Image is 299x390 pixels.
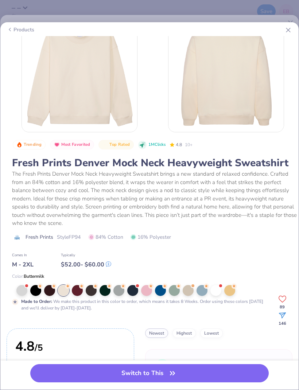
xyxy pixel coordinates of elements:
[12,234,22,240] img: brand logo
[24,273,44,279] span: Buttermilk
[54,142,60,148] img: Most Favorited sort
[176,142,182,148] span: 4.8
[16,142,22,148] img: Trending sort
[154,358,170,374] div: AD
[15,360,72,370] div: 4.8 Stars
[57,233,81,241] span: Style FP94
[278,311,286,327] button: share
[172,328,196,338] button: highest
[35,342,43,354] span: / 5
[21,298,264,311] div: We make this product in this color to order, which means it takes 8 Weeks. Order using these colo...
[109,143,130,147] span: Top Rated
[12,170,298,227] div: The Fresh Prints Denver Mock Neck Heavyweight Sweatshirt brings a new standard of relaxed confide...
[145,328,168,338] button: newest
[200,328,223,338] button: lowest
[249,359,283,368] div: 5 Stars
[278,293,286,311] button: Like
[21,299,52,304] strong: Made to Order :
[22,17,137,132] img: Front
[12,273,298,280] div: Color:
[50,140,94,149] button: Badge Button
[89,233,123,241] span: 84% Cotton
[168,17,284,132] img: Back
[7,26,34,34] div: Products
[131,233,171,241] span: 16% Polyester
[13,140,46,149] button: Badge Button
[61,260,111,269] div: $ 52.00 - $ 60.00
[61,253,111,258] div: Typically
[279,321,286,327] span: 146
[12,253,34,258] div: Comes In
[15,338,35,355] span: 4.8
[98,140,133,149] button: Badge Button
[24,143,42,147] span: Trending
[12,260,34,269] div: M - 2XL
[12,156,298,170] div: Fresh Prints Denver Mock Neck Heavyweight Sweatshirt
[102,142,108,148] img: Top Rated sort
[26,233,53,241] span: Fresh Prints
[148,142,166,148] span: 1M Clicks
[185,141,193,148] span: 10+
[61,143,90,147] span: Most Favorited
[280,305,285,309] span: 89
